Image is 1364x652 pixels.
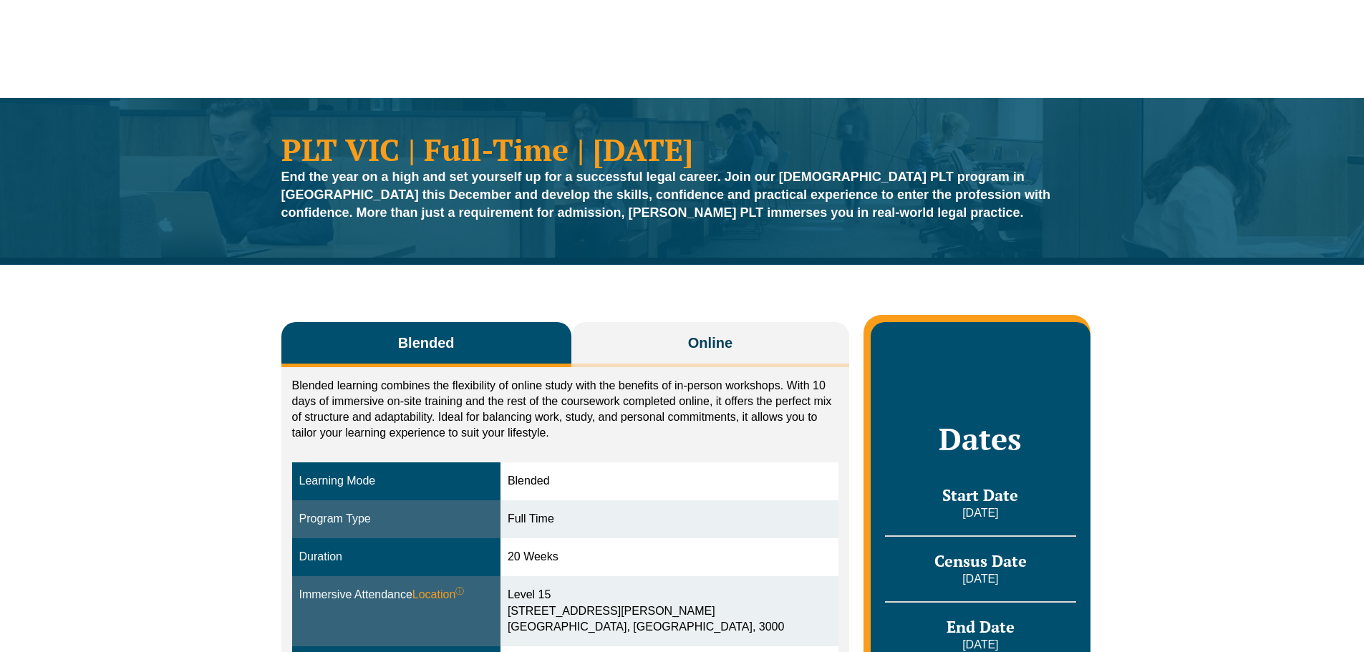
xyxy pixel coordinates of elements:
h1: PLT VIC | Full-Time | [DATE] [281,134,1083,165]
span: End Date [947,616,1015,637]
strong: End the year on a high and set yourself up for a successful legal career. Join our [DEMOGRAPHIC_D... [281,170,1051,220]
span: Start Date [942,485,1018,505]
div: Full Time [508,511,831,527]
sup: ⓘ [455,586,464,596]
div: Learning Mode [299,473,493,490]
div: 20 Weeks [508,549,831,565]
span: Census Date [934,550,1027,571]
div: Level 15 [STREET_ADDRESS][PERSON_NAME] [GEOGRAPHIC_DATA], [GEOGRAPHIC_DATA], 3000 [508,587,831,636]
div: Duration [299,549,493,565]
span: Online [688,333,732,353]
span: Location [412,587,465,603]
p: [DATE] [885,505,1075,521]
div: Immersive Attendance [299,587,493,603]
h2: Dates [885,421,1075,457]
p: [DATE] [885,571,1075,587]
span: Blended [398,333,455,353]
div: Blended [508,473,831,490]
p: Blended learning combines the flexibility of online study with the benefits of in-person workshop... [292,378,839,441]
div: Program Type [299,511,493,527]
